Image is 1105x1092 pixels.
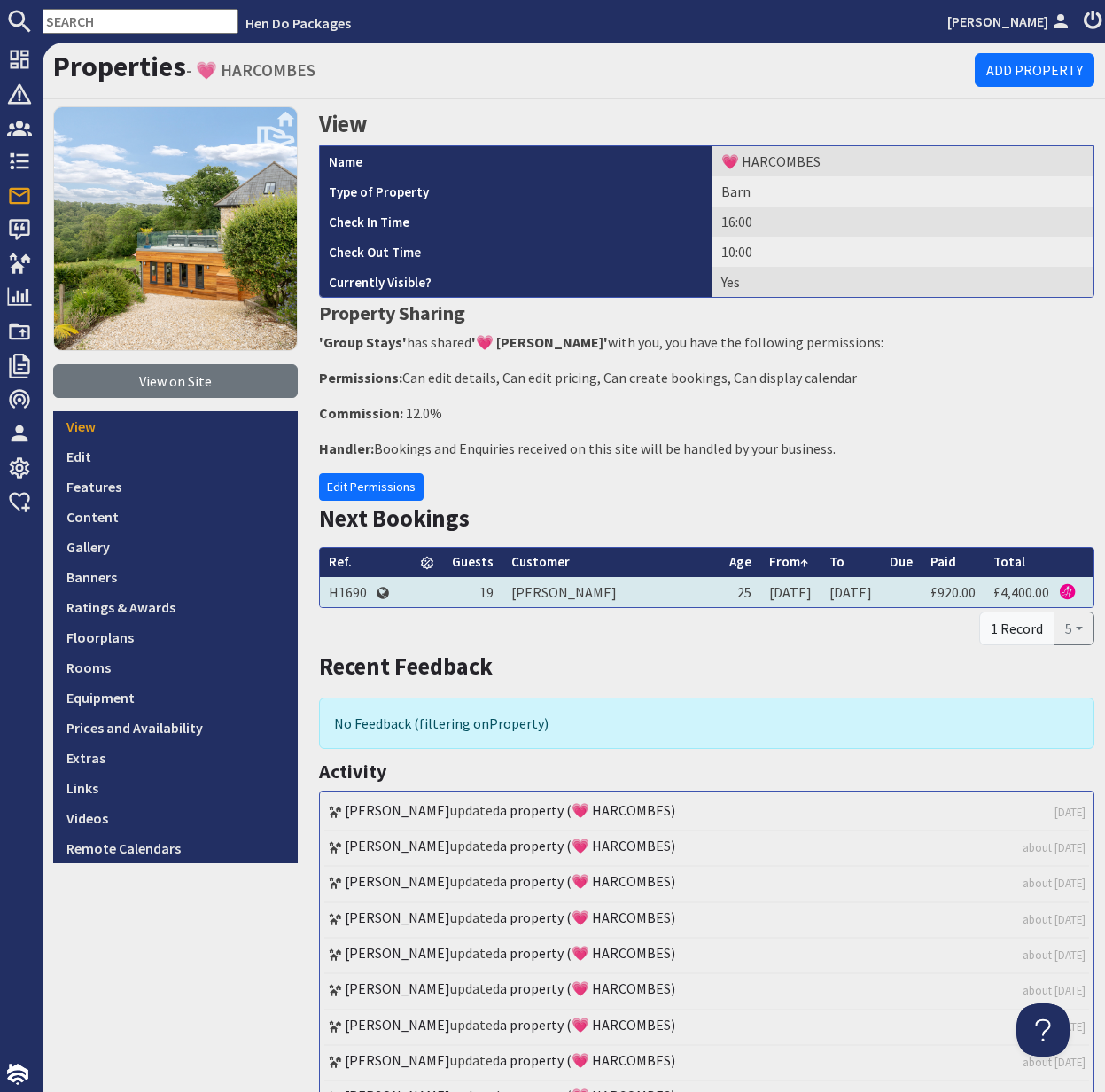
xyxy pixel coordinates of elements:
a: Ref. [329,553,352,570]
a: a property (💗 HARCOMBES) [500,1016,675,1033]
a: Edit Permissions [319,473,424,501]
a: Ratings & Awards [53,592,298,622]
li: updated [324,974,1089,1010]
td: [DATE] [760,577,821,607]
th: Check In Time [320,207,712,237]
span: 12.0% [406,404,442,422]
a: about [DATE] [1023,1054,1086,1071]
a: [PERSON_NAME] [947,11,1073,32]
a: £4,400.00 [993,583,1049,601]
img: 💗 HARCOMBES's icon [53,106,298,351]
a: about [DATE] [1023,875,1086,892]
td: [PERSON_NAME] [502,577,720,607]
a: Links [53,773,298,803]
a: a property (💗 HARCOMBES) [500,909,675,926]
a: View [53,411,298,441]
td: H1690 [320,577,376,607]
strong: Permissions: [319,369,402,386]
a: Recent Feedback [319,651,493,681]
td: 16:00 [712,207,1093,237]
a: [PERSON_NAME] [345,837,450,854]
a: [DATE] [1054,804,1086,821]
a: Activity [319,759,386,784]
li: updated [324,1010,1089,1046]
a: Gallery [53,532,298,562]
th: Currently Visible? [320,267,712,297]
a: Customer [511,553,570,570]
a: Rooms [53,652,298,682]
a: about [DATE] [1023,982,1086,999]
a: Content [53,502,298,532]
td: 💗 HARCOMBES [712,146,1093,176]
a: [PERSON_NAME] [345,1051,450,1069]
a: a property (💗 HARCOMBES) [500,944,675,962]
a: Edit [53,441,298,472]
a: a property (💗 HARCOMBES) [500,837,675,854]
a: View on Site [53,364,298,398]
a: Remote Calendars [53,833,298,863]
img: Referer: Hen Do Packages [1059,583,1076,600]
strong: 'Group Stays' [319,333,407,351]
a: Hen Do Packages [245,14,351,32]
a: a property (💗 HARCOMBES) [500,801,675,819]
td: 10:00 [712,237,1093,267]
a: a property (💗 HARCOMBES) [500,872,675,890]
a: Extras [53,743,298,773]
a: about [DATE] [1023,839,1086,856]
a: [PERSON_NAME] [345,909,450,926]
button: 5 [1054,612,1094,645]
a: [PERSON_NAME] [345,944,450,962]
a: Guests [452,553,494,570]
p: Can edit details, Can edit pricing, Can create bookings, Can display calendar [319,367,1094,388]
a: [PERSON_NAME] [345,801,450,819]
th: Name [320,146,712,176]
span: translation missing: en.filters.property [489,714,544,732]
td: [DATE] [821,577,881,607]
li: updated [324,903,1089,939]
h3: Property Sharing [319,298,1094,328]
a: about [DATE] [1023,911,1086,928]
a: Paid [930,553,956,570]
li: updated [324,831,1089,867]
span: 19 [479,583,494,601]
a: Next Bookings [319,503,470,533]
a: Banners [53,562,298,592]
a: Properties [53,49,186,84]
a: about [DATE] [1023,947,1086,963]
input: SEARCH [43,9,238,34]
a: a property (💗 HARCOMBES) [500,1051,675,1069]
th: Type of Property [320,176,712,207]
td: 25 [720,577,760,607]
li: updated [324,867,1089,902]
strong: '💗 [PERSON_NAME]' [471,333,608,351]
th: Due [881,548,922,577]
a: To [829,553,844,570]
a: Add Property [975,53,1094,87]
a: a property (💗 HARCOMBES) [500,979,675,997]
div: 1 Record [979,612,1054,645]
a: [PERSON_NAME] [345,872,450,890]
img: staytech_i_w-64f4e8e9ee0a9c174fd5317b4b171b261742d2d393467e5bdba4413f4f884c10.svg [7,1064,28,1085]
p: Bookings and Enquiries received on this site will be handled by your business. [319,438,1094,459]
a: Total [993,553,1025,570]
small: - 💗 HARCOMBES [186,59,315,81]
li: updated [324,939,1089,974]
iframe: Toggle Customer Support [1016,1003,1070,1057]
th: Check Out Time [320,237,712,267]
a: Equipment [53,682,298,713]
strong: Commission: [319,404,403,422]
a: Floorplans [53,622,298,652]
p: has shared with you, you have the following permissions: [319,331,1094,353]
td: Yes [712,267,1093,297]
a: £920.00 [930,583,976,601]
td: Barn [712,176,1093,207]
li: updated [324,796,1089,831]
a: Prices and Availability [53,713,298,743]
a: Videos [53,803,298,833]
a: [PERSON_NAME] [345,1016,450,1033]
a: From [769,553,808,570]
h2: View [319,106,1094,142]
a: Features [53,472,298,502]
a: [PERSON_NAME] [345,979,450,997]
a: Age [729,553,751,570]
